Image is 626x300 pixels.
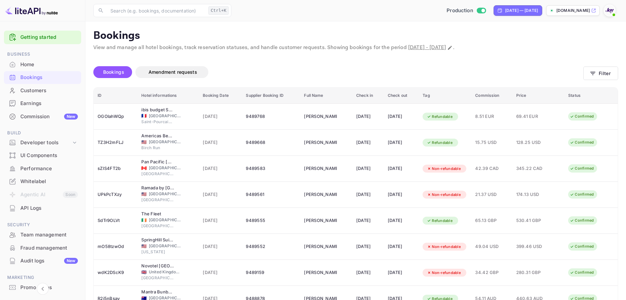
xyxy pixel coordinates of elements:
span: 49.04 USD [475,243,508,250]
th: Supplier Booking ID [242,88,300,104]
span: Production [447,7,473,14]
span: Ireland [141,218,147,222]
span: 399.46 USD [516,243,549,250]
div: Promo codes [4,281,81,294]
div: Non-refundable [423,165,465,173]
div: Audit logsNew [4,255,81,267]
span: Business [4,51,81,58]
div: Refundable [423,113,457,121]
div: Fraud management [4,242,81,255]
div: [DATE] [388,241,415,252]
div: 9489668 [246,137,296,148]
span: 280.31 GBP [516,269,549,276]
div: UI Components [4,149,81,162]
div: Lesley Katz [304,189,337,200]
span: United Kingdom of Great Britain and Northern Ireland [141,270,147,274]
span: Canada [141,166,147,170]
span: 128.25 USD [516,139,549,146]
div: Developer tools [20,139,71,147]
div: The Fleet [141,211,174,217]
a: Promo codes [4,281,81,293]
div: API Logs [20,205,78,212]
div: New [64,258,78,264]
div: Audit logs [20,257,78,265]
div: 9489768 [246,111,296,122]
div: [DATE] [388,215,415,226]
span: [DATE] [203,139,238,146]
div: Refundable [423,217,457,225]
span: [DATE] [203,217,238,224]
span: [DATE] [203,269,238,276]
div: Commission [20,113,78,121]
div: UPkPcTXzy [98,189,133,200]
p: View and manage all hotel bookings, track reservation statuses, and handle customer requests. Sho... [93,44,618,52]
a: Earnings [4,97,81,109]
span: Bookings [103,69,124,75]
p: [DOMAIN_NAME] [556,8,590,14]
div: [DATE] [356,267,380,278]
span: 69.41 EUR [516,113,549,120]
a: Home [4,58,81,70]
div: Team management [4,229,81,241]
div: Earnings [20,100,78,107]
th: Tag [419,88,471,104]
span: [US_STATE] [141,249,174,255]
span: [GEOGRAPHIC_DATA] [149,191,182,197]
div: Performance [20,165,78,173]
div: New [64,114,78,120]
div: Customers [4,84,81,97]
div: [DATE] [356,137,380,148]
div: [DATE] [356,111,380,122]
span: 8.51 EUR [475,113,508,120]
div: 9489552 [246,241,296,252]
div: Novotel London Greenwich [141,263,174,269]
div: [DATE] [388,163,415,174]
span: Saint-Pourcain-[GEOGRAPHIC_DATA] [141,119,174,125]
th: Booking Date [199,88,242,104]
img: LiteAPI logo [5,5,58,16]
th: Check in [352,88,384,104]
div: Margie Christensen [304,241,337,252]
div: Theresa Ward [304,137,337,148]
a: Audit logsNew [4,255,81,267]
span: 345.22 CAD [516,165,549,172]
div: SdTr9OLVt [98,215,133,226]
div: 9489159 [246,267,296,278]
span: 530.41 GBP [516,217,549,224]
th: Hotel informations [137,88,199,104]
span: United Kingdom of [GEOGRAPHIC_DATA] and [GEOGRAPHIC_DATA] [149,269,182,275]
span: Security [4,221,81,229]
div: Performance [4,162,81,175]
div: Switch to Sandbox mode [444,7,488,14]
div: API Logs [4,202,81,215]
div: Karen Cruz [304,163,337,174]
span: [GEOGRAPHIC_DATA] [149,165,182,171]
span: [GEOGRAPHIC_DATA] [141,275,174,281]
div: 9489561 [246,189,296,200]
div: OGOlahWQp [98,111,133,122]
div: [DATE] [356,215,380,226]
div: Non-refundable [423,243,465,251]
span: [DATE] [203,243,238,250]
div: SpringHill Suites by Marriott Pittsburgh Washington [141,237,174,243]
div: Getting started [4,31,81,44]
th: Check out [384,88,419,104]
div: Confirmed [566,242,598,251]
span: [GEOGRAPHIC_DATA] [149,217,182,223]
input: Search (e.g. bookings, documentation) [106,4,206,17]
div: Confirmed [566,112,598,121]
div: Americas Best Value Inn Birch Run [141,133,174,139]
div: Developer tools [4,137,81,149]
span: Birch Run [141,145,174,151]
a: Bookings [4,71,81,83]
span: 42.39 CAD [475,165,508,172]
a: Team management [4,229,81,241]
span: 21.37 USD [475,191,508,198]
div: Bookings [20,74,78,81]
a: UI Components [4,149,81,161]
span: Build [4,129,81,137]
div: mO58tzwOd [98,241,133,252]
span: United States of America [141,192,147,196]
div: Non-refundable [423,269,465,277]
div: ibis budget Saint-Pourçain-sur-Sioule [141,107,174,113]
